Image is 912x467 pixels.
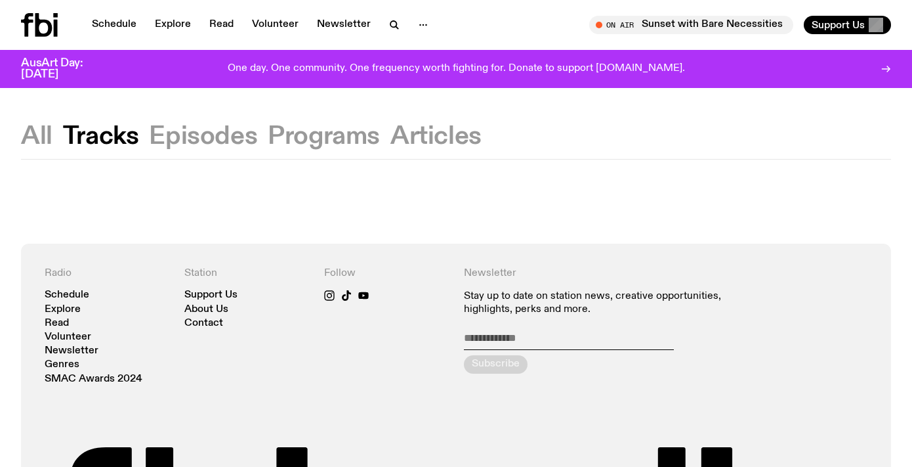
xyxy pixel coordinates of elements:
[21,125,52,148] button: All
[390,125,482,148] button: Articles
[45,374,142,384] a: SMAC Awards 2024
[309,16,379,34] a: Newsletter
[45,346,98,356] a: Newsletter
[45,332,91,342] a: Volunteer
[45,319,69,328] a: Read
[464,267,728,280] h4: Newsletter
[45,290,89,300] a: Schedule
[268,125,380,148] button: Programs
[21,58,105,80] h3: AusArt Day: [DATE]
[84,16,144,34] a: Schedule
[201,16,241,34] a: Read
[812,19,865,31] span: Support Us
[589,16,793,34] button: On AirSunset with Bare Necessities
[184,290,238,300] a: Support Us
[184,267,308,280] h4: Station
[244,16,306,34] a: Volunteer
[45,267,169,280] h4: Radio
[464,290,728,315] p: Stay up to date on station news, creative opportunities, highlights, perks and more.
[324,267,448,280] h4: Follow
[228,63,685,75] p: One day. One community. One frequency worth fighting for. Donate to support [DOMAIN_NAME].
[45,305,81,315] a: Explore
[147,16,199,34] a: Explore
[184,319,223,328] a: Contact
[45,360,79,370] a: Genres
[149,125,257,148] button: Episodes
[804,16,891,34] button: Support Us
[184,305,228,315] a: About Us
[464,355,528,374] button: Subscribe
[63,125,139,148] button: Tracks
